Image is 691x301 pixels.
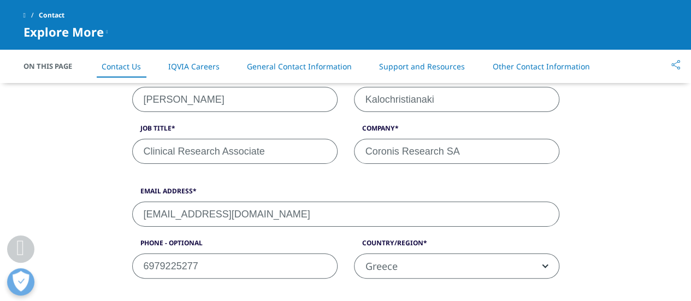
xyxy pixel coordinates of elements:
label: Job Title [132,123,338,139]
a: General Contact Information [247,61,352,72]
label: Phone - Optional [132,238,338,253]
a: Support and Resources [379,61,465,72]
a: Other Contact Information [492,61,589,72]
span: Explore More [23,25,104,38]
label: Email Address [132,186,559,202]
span: Contact [39,5,64,25]
span: Greece [354,253,559,279]
span: On This Page [23,61,84,72]
a: IQVIA Careers [168,61,220,72]
label: Country/Region [354,238,559,253]
label: Company [354,123,559,139]
button: Άνοιγμα προτιμήσεων [7,268,34,296]
span: Greece [355,254,559,279]
a: Contact Us [102,61,141,72]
